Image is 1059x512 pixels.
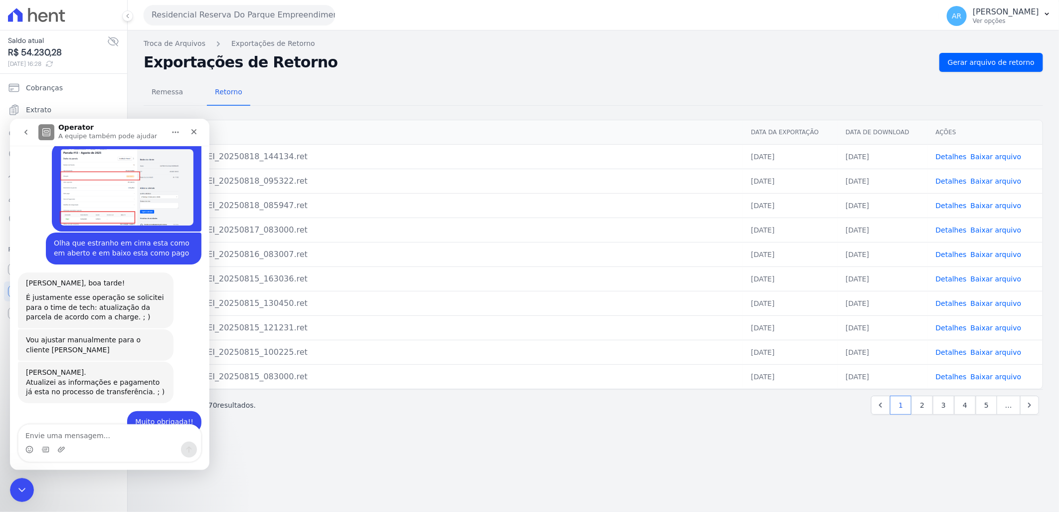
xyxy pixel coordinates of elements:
a: Detalhes [936,299,967,307]
td: [DATE] [838,169,928,193]
a: Baixar arquivo [971,373,1022,381]
div: Vou ajustar manualmente para o cliente [PERSON_NAME] [8,211,164,242]
td: [DATE] [838,242,928,266]
textarea: Envie uma mensagem... [8,306,191,323]
p: [PERSON_NAME] [973,7,1039,17]
div: Muito obrigada!! [117,292,191,314]
span: Saldo atual [8,35,107,46]
button: Selecionador de GIF [31,327,39,335]
a: Negativação [4,210,123,230]
div: Atualizei as informações e pagamento já esta no processo de transferência. ; ) [16,259,156,278]
td: [DATE] [838,364,928,389]
iframe: Intercom live chat [10,478,34,502]
div: RRDPEI_RRDPEI_20250815_130450.ret [152,297,735,309]
td: [DATE] [838,340,928,364]
a: Conta Hent Novidade [4,281,123,301]
td: [DATE] [838,291,928,315]
div: [PERSON_NAME], boa tarde! [16,160,156,170]
div: RRDPEI_RRDPEI_20250815_121231.ret [152,322,735,334]
a: Previous [871,396,890,415]
h2: Exportações de Retorno [144,55,931,69]
span: 370 [204,401,217,409]
td: [DATE] [743,169,838,193]
span: Extrato [26,105,51,115]
td: [DATE] [838,193,928,218]
a: Cobranças [4,78,123,98]
div: Adriane diz… [8,154,191,211]
td: [DATE] [838,218,928,242]
div: Adriane diz… [8,243,191,292]
a: 1 [890,396,911,415]
div: [PERSON_NAME], boa tarde!É justamente esse operação se solicitei para o time de tech: atualização... [8,154,164,210]
span: … [997,396,1021,415]
td: [DATE] [743,242,838,266]
th: Data de Download [838,120,928,145]
span: Cobranças [26,83,63,93]
a: Baixar arquivo [971,348,1022,356]
a: Baixar arquivo [971,202,1022,210]
a: Baixar arquivo [971,324,1022,332]
td: [DATE] [743,193,838,218]
a: Extrato [4,100,123,120]
td: [DATE] [743,218,838,242]
div: RRDPEI_RRDPEI_20250815_083000.ret [152,371,735,383]
th: Ações [928,120,1043,145]
a: Recebíveis [4,259,123,279]
a: 2 [911,396,933,415]
div: Olha que estranho em cima esta como em aberto e em baixo esta como pago [44,120,183,139]
a: Next [1020,396,1039,415]
td: [DATE] [743,315,838,340]
div: Muito obrigada!! [125,298,183,308]
button: Enviar uma mensagem [171,323,187,339]
a: Detalhes [936,324,967,332]
div: RRDPEI_RRDPEI_20250817_083000.ret [152,224,735,236]
span: Gerar arquivo de retorno [948,57,1035,67]
div: RRDPEI_RRDPEI_20250818_095322.ret [152,175,735,187]
a: Clientes [4,188,123,208]
a: Baixar arquivo [971,299,1022,307]
span: [DATE] 16:28 [8,59,107,68]
span: R$ 54.230,28 [8,46,107,59]
a: Baixar arquivo [971,275,1022,283]
a: 5 [976,396,997,415]
iframe: Intercom live chat [10,119,209,470]
a: Retorno [207,80,250,106]
div: RRDPEI_RRDPEI_20250818_085947.ret [152,200,735,212]
td: [DATE] [838,144,928,169]
a: Baixar arquivo [971,251,1022,258]
a: Baixar arquivo [971,226,1022,234]
a: Detalhes [936,373,967,381]
td: [DATE] [838,266,928,291]
a: Detalhes [936,251,967,258]
a: Exportações de Retorno [231,38,315,49]
div: Adriane diz… [8,211,191,243]
button: Selecionador de Emoji [15,327,23,335]
th: Data da Exportação [743,120,838,145]
div: [PERSON_NAME]. [16,249,156,259]
div: RRDPEI_RRDPEI_20250815_100225.ret [152,346,735,358]
a: Troca de Arquivos [4,166,123,186]
button: Residencial Reserva Do Parque Empreendimento Imobiliario LTDA [144,5,335,25]
div: Plataformas [8,244,119,256]
a: Detalhes [936,202,967,210]
div: RRDPEI_RRDPEI_20250816_083007.ret [152,249,735,260]
a: Detalhes [936,348,967,356]
td: [DATE] [743,291,838,315]
div: Artur diz… [8,292,191,322]
td: [DATE] [838,315,928,340]
td: [DATE] [743,266,838,291]
div: RRDPEI_RRDPEI_20250818_144134.ret [152,151,735,163]
nav: Breadcrumb [144,38,1043,49]
td: [DATE] [743,144,838,169]
div: [PERSON_NAME].Atualizei as informações e pagamento já esta no processo de transferência. ; ) [8,243,164,284]
a: Troca de Arquivos [144,38,205,49]
div: É justamente esse operação se solicitei para o time de tech: atualização da parcela de acordo com... [16,174,156,204]
a: Remessa [144,80,191,106]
